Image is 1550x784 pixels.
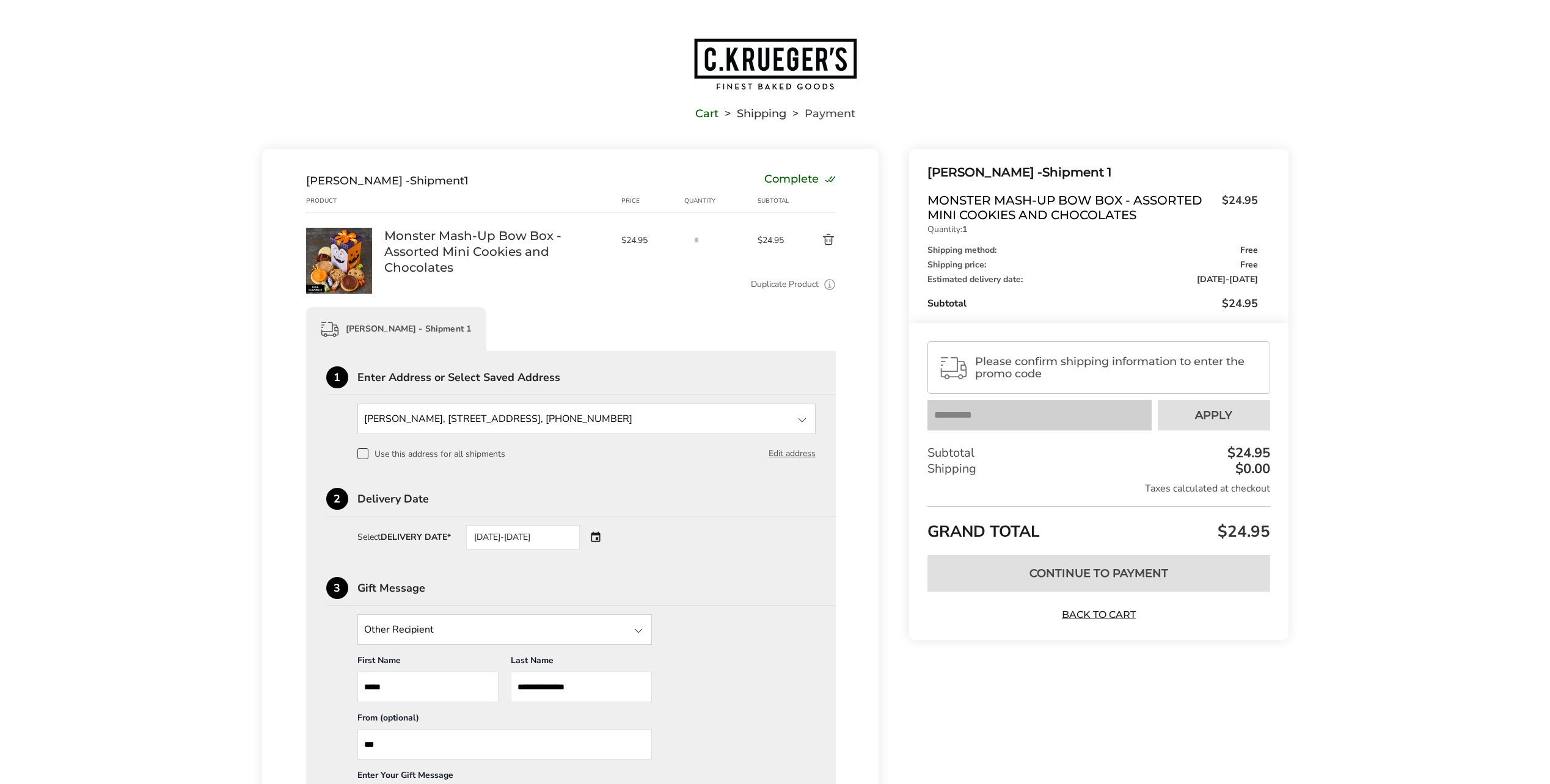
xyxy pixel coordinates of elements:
[306,174,410,187] span: [PERSON_NAME] -
[1232,462,1270,476] div: $0.00
[695,109,718,118] a: Cart
[764,174,836,187] div: Complete
[357,583,836,593] div: Gift Message
[927,555,1270,592] button: Continue to Payment
[621,234,679,246] span: $24.95
[1224,446,1270,460] div: $24.95
[357,614,652,645] input: State
[1215,521,1270,542] span: $24.95
[357,729,652,760] input: From
[927,246,1257,255] div: Shipping method:
[805,109,855,118] span: Payment
[927,482,1270,495] div: Taxes calculated at checkout
[1222,296,1258,311] span: $24.95
[357,672,499,702] input: First Name
[1056,608,1141,622] a: Back to Cart
[306,307,487,351] div: [PERSON_NAME] - Shipment 1
[927,162,1257,183] div: Shipment 1
[306,174,469,187] div: Shipment
[621,196,685,206] div: Price
[511,655,652,672] div: Last Name
[927,225,1257,234] p: Quantity:
[975,355,1259,380] span: Please confirm shipping information to enter the promo code
[511,672,652,702] input: Last Name
[464,174,469,187] span: 1
[357,493,836,504] div: Delivery Date
[693,37,858,91] img: C.KRUEGER'S
[927,445,1270,461] div: Subtotal
[927,461,1270,477] div: Shipping
[684,228,709,252] input: Quantity input
[927,193,1215,222] span: Monster Mash-Up Bow Box - Assorted Mini Cookies and Chocolates
[357,372,836,383] div: Enter Address or Select Saved Address
[357,448,505,459] label: Use this address for all shipments
[381,531,451,543] strong: DELIVERY DATE*
[927,193,1257,222] a: Monster Mash-Up Bow Box - Assorted Mini Cookies and Chocolates$24.95
[751,278,819,291] a: Duplicate Product
[326,577,348,599] div: 3
[684,196,758,206] div: Quantity
[718,109,786,118] li: Shipping
[962,223,967,235] strong: 1
[927,296,1257,311] div: Subtotal
[927,165,1042,180] span: [PERSON_NAME] -
[1195,410,1232,421] span: Apply
[326,488,348,510] div: 2
[793,233,836,247] button: Delete product
[384,228,609,275] a: Monster Mash-Up Bow Box - Assorted Mini Cookies and Chocolates
[306,196,384,206] div: Product
[1229,274,1258,285] span: [DATE]
[262,37,1289,91] a: Go to home page
[466,525,580,550] div: [DATE]-[DATE]
[357,712,652,729] div: From (optional)
[758,234,793,246] span: $24.95
[927,275,1257,284] div: Estimated delivery date:
[306,227,372,239] a: Monster Mash-Up Bow Box - Assorted Mini Cookies and Chocolates
[769,447,816,460] button: Edit address
[927,261,1257,269] div: Shipping price:
[758,196,793,206] div: Subtotal
[1197,275,1258,284] span: -
[1216,193,1258,219] span: $24.95
[1197,274,1226,285] span: [DATE]
[306,228,372,294] img: Monster Mash-Up Bow Box - Assorted Mini Cookies and Chocolates
[927,506,1270,546] div: GRAND TOTAL
[1158,400,1270,430] button: Apply
[1240,261,1258,269] span: Free
[357,655,499,672] div: First Name
[326,366,348,388] div: 1
[357,404,816,434] input: State
[357,533,451,542] div: Select
[1240,246,1258,255] span: Free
